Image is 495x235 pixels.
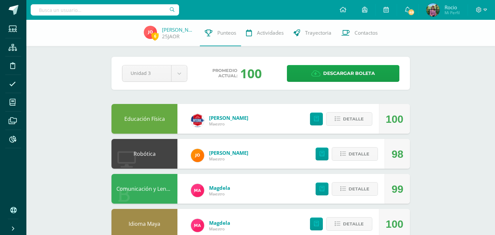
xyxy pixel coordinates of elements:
[134,150,156,157] a: Robótica
[209,115,248,121] a: [PERSON_NAME]
[191,149,204,162] img: 30108eeae6c649a9a82bfbaad6c0d1cb.png
[131,65,163,81] span: Unidad 3
[162,33,180,40] a: 25JAOR
[162,26,195,33] a: [PERSON_NAME]
[111,104,177,134] div: Educación Física
[386,104,403,134] div: 100
[217,29,236,36] span: Punteos
[355,29,378,36] span: Contactos
[191,184,204,197] img: 36777ea96df5dc86adf6ae135f5ebe24.png
[323,65,375,82] span: Descargar boleta
[191,114,204,127] img: 387ed2a8187a40742b44cf00216892d1.png
[408,9,415,16] span: 49
[209,191,230,197] span: Maestro
[191,219,204,232] img: 36777ea96df5dc86adf6ae135f5ebe24.png
[391,139,403,169] div: 98
[426,3,440,17] img: ed5d616ba0f764b5d7c97a1e5ffb2c75.png
[343,113,364,125] span: Detalle
[31,4,179,16] input: Busca un usuario...
[445,4,460,11] span: Rocio
[445,10,460,16] span: Mi Perfil
[349,183,369,195] span: Detalle
[212,68,237,79] span: Promedio actual:
[305,29,331,36] span: Trayectoria
[129,220,160,227] a: Idioma Maya
[209,121,248,127] span: Maestro
[124,115,165,122] a: Educación Física
[257,29,284,36] span: Actividades
[336,20,383,46] a: Contactos
[200,20,241,46] a: Punteos
[116,185,180,192] a: Comunicación y Lenguaje
[332,147,378,161] button: Detalle
[144,26,157,39] img: 89065f1e697fd8cda6ece7577516e9a7.png
[209,219,230,226] a: Magdela
[349,148,369,160] span: Detalle
[326,217,372,231] button: Detalle
[209,156,248,162] span: Maestro
[209,185,230,191] a: Magdela
[240,65,262,82] div: 100
[122,65,187,82] a: Unidad 3
[287,65,399,82] a: Descargar boleta
[391,174,403,204] div: 99
[289,20,336,46] a: Trayectoria
[326,112,372,126] button: Detalle
[241,20,289,46] a: Actividades
[343,218,364,230] span: Detalle
[209,226,230,232] span: Maestro
[111,139,177,169] div: Robótica
[209,150,248,156] a: [PERSON_NAME]
[151,32,159,40] span: 6
[332,182,378,196] button: Detalle
[111,174,177,204] div: Comunicación y Lenguaje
